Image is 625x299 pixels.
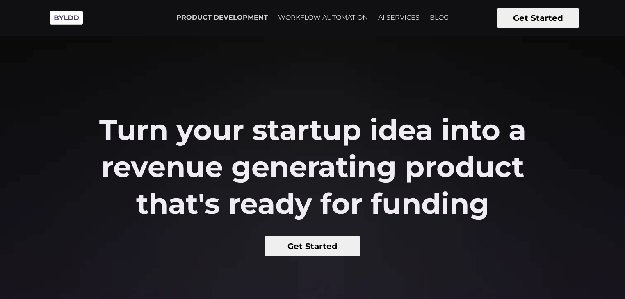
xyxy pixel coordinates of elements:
[273,7,373,28] a: WORKFLOW AUTOMATION
[425,7,454,28] a: BLOG
[265,236,361,256] button: Get Started
[373,7,424,28] a: AI SERVICES
[171,7,273,28] a: PRODUCT DEVELOPMENT
[497,8,579,28] button: Get Started
[46,7,87,29] img: Byldd - Product Development Company
[78,111,547,222] h2: Turn your startup idea into a revenue generating product that's ready for funding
